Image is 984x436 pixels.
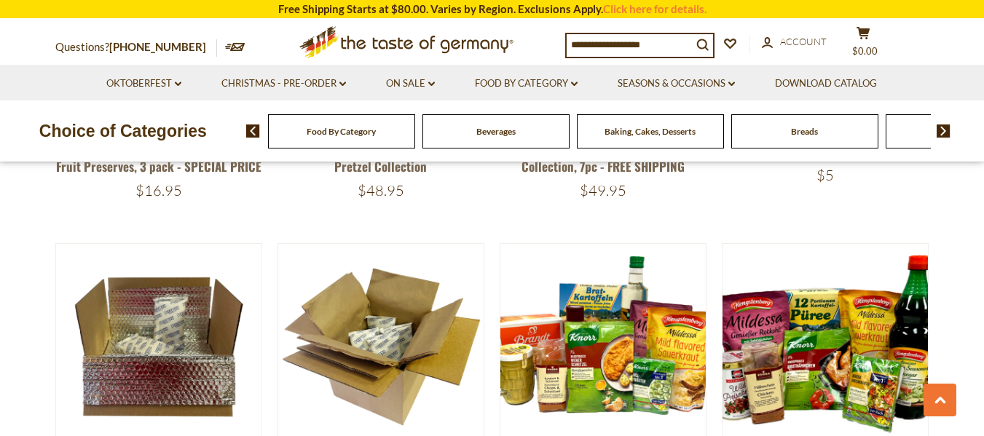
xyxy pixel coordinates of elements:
[852,45,878,57] span: $0.00
[358,181,404,199] span: $48.95
[603,2,706,15] a: Click here for details.
[780,36,827,47] span: Account
[816,166,834,184] span: $5
[246,124,260,138] img: previous arrow
[135,181,182,199] span: $16.95
[386,76,435,92] a: On Sale
[580,181,626,199] span: $49.95
[106,76,181,92] a: Oktoberfest
[605,126,696,137] a: Baking, Cakes, Desserts
[937,124,950,138] img: next arrow
[475,76,578,92] a: Food By Category
[762,34,827,50] a: Account
[791,126,818,137] a: Breads
[307,126,376,137] a: Food By Category
[775,76,877,92] a: Download Catalog
[55,38,217,57] p: Questions?
[221,76,346,92] a: Christmas - PRE-ORDER
[842,26,886,63] button: $0.00
[109,40,206,53] a: [PHONE_NUMBER]
[618,76,735,92] a: Seasons & Occasions
[476,126,516,137] a: Beverages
